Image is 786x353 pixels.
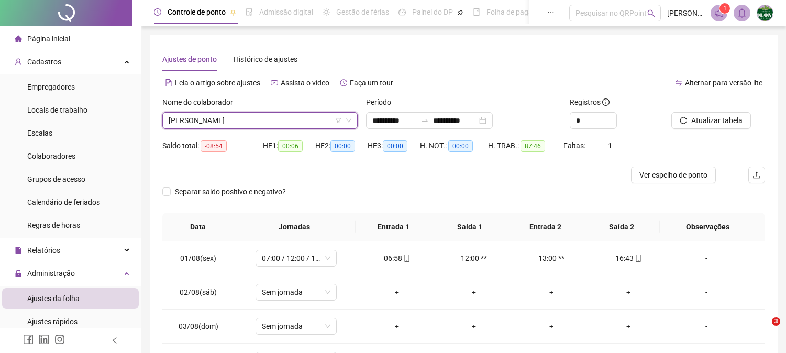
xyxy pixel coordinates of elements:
span: Empregadores [27,83,75,91]
span: -08:54 [201,140,227,152]
span: Calendário de feriados [27,198,100,206]
span: pushpin [457,9,463,16]
span: reload [680,117,687,124]
span: dashboard [398,8,406,16]
span: Ver espelho de ponto [639,169,707,181]
div: + [598,286,658,298]
span: 1 [608,141,612,150]
span: Sem jornada [262,284,330,300]
span: Gestão de férias [336,8,389,16]
span: Colaboradores [27,152,75,160]
span: history [340,79,347,86]
span: Faça um tour [350,79,393,87]
span: clock-circle [154,8,161,16]
label: Período [366,96,398,108]
span: book [473,8,480,16]
span: Alternar para versão lite [685,79,762,87]
span: file-done [246,8,253,16]
span: Admissão digital [259,8,313,16]
span: swap-right [420,116,429,125]
span: Grupos de acesso [27,175,85,183]
span: file-text [165,79,172,86]
span: user-add [15,58,22,65]
span: ellipsis [547,8,555,16]
span: Página inicial [27,35,70,43]
span: 3 [772,317,780,326]
img: 60864 [757,5,773,21]
span: Registros [570,96,610,108]
button: Ver espelho de ponto [631,167,716,183]
span: [PERSON_NAME] [667,7,704,19]
span: bell [737,8,747,18]
span: 00:00 [383,140,407,152]
span: 07:00 / 12:00 / 13:00 / 16:48 [262,250,330,266]
span: swap [675,79,682,86]
div: Saldo total: [162,140,263,152]
span: instagram [54,334,65,345]
div: + [444,286,504,298]
div: - [676,252,737,264]
span: linkedin [39,334,49,345]
span: sun [323,8,330,16]
span: 1 [723,5,727,12]
span: home [15,35,22,42]
div: + [367,321,427,332]
div: + [444,321,504,332]
span: lock [15,270,22,277]
span: youtube [271,79,278,86]
th: Jornadas [233,213,356,241]
span: 00:00 [330,140,355,152]
span: Relatórios [27,246,60,255]
span: Folha de pagamento [486,8,553,16]
span: info-circle [602,98,610,106]
div: 16:43 [598,252,658,264]
div: 06:58 [367,252,427,264]
span: Separar saldo positivo e negativo? [171,186,290,197]
span: Locais de trabalho [27,106,87,114]
div: + [598,321,658,332]
span: Administração [27,269,75,278]
span: facebook [23,334,34,345]
span: 02/08(sáb) [180,288,217,296]
div: + [521,321,581,332]
div: H. TRAB.: [488,140,563,152]
button: Atualizar tabela [671,112,751,129]
span: 00:06 [278,140,303,152]
span: pushpin [230,9,236,16]
span: Cadastros [27,58,61,66]
span: Painel do DP [412,8,453,16]
span: Ajustes da folha [27,294,80,303]
span: file [15,247,22,254]
span: Ajustes de ponto [162,55,217,63]
span: filter [335,117,341,124]
span: Histórico de ajustes [234,55,297,63]
iframe: Intercom live chat [750,317,776,343]
span: JOSE VALDO SOARES DE OLIVEIRA [169,113,351,128]
span: mobile [402,255,411,262]
span: upload [752,171,761,179]
div: HE 1: [263,140,315,152]
span: Escalas [27,129,52,137]
span: Regras de horas [27,221,80,229]
span: search [647,9,655,17]
span: 87:46 [521,140,545,152]
span: Faltas: [563,141,587,150]
span: Ajustes rápidos [27,317,78,326]
span: left [111,337,118,344]
div: H. NOT.: [420,140,488,152]
div: HE 2: [315,140,368,152]
label: Nome do colaborador [162,96,240,108]
th: Observações [659,213,756,241]
span: notification [714,8,724,18]
th: Entrada 1 [356,213,431,241]
sup: 1 [719,3,730,14]
div: + [521,286,581,298]
span: Atualizar tabela [691,115,743,126]
span: mobile [634,255,642,262]
span: 00:00 [448,140,473,152]
span: Sem jornada [262,318,330,334]
th: Saída 2 [583,213,659,241]
span: Assista o vídeo [281,79,329,87]
span: to [420,116,429,125]
th: Data [162,213,233,241]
